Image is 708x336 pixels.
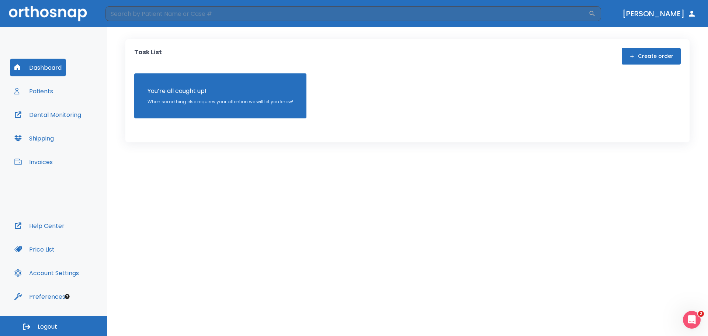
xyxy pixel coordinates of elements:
[10,217,69,235] button: Help Center
[619,7,699,20] button: [PERSON_NAME]
[10,153,57,171] button: Invoices
[134,48,162,65] p: Task List
[10,240,59,258] button: Price List
[10,129,58,147] button: Shipping
[105,6,589,21] input: Search by Patient Name or Case #
[10,82,58,100] button: Patients
[147,98,293,105] p: When something else requires your attention we will let you know!
[147,87,293,96] p: You’re all caught up!
[10,106,86,124] button: Dental Monitoring
[64,293,70,300] div: Tooltip anchor
[38,323,57,331] span: Logout
[10,264,83,282] button: Account Settings
[10,59,66,76] button: Dashboard
[9,6,87,21] img: Orthosnap
[10,288,70,305] button: Preferences
[698,311,704,317] span: 2
[683,311,701,329] iframe: Intercom live chat
[622,48,681,65] button: Create order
